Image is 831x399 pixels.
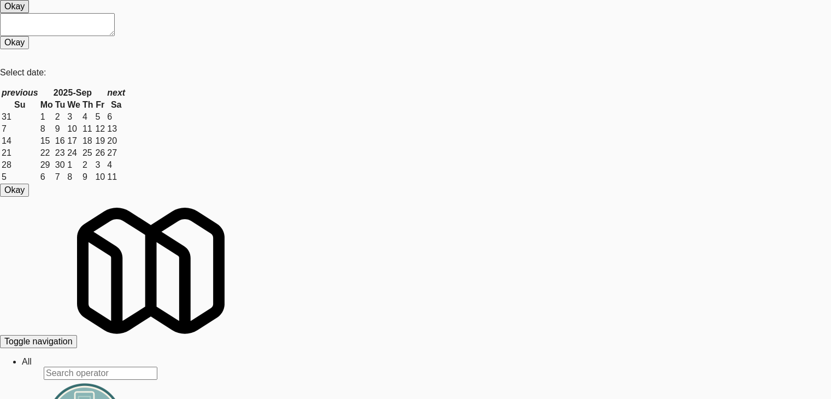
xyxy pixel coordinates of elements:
[107,112,126,122] td: 6
[1,112,39,122] td: 31
[55,160,66,171] td: 30
[107,172,126,183] td: 11
[40,148,54,159] td: 22
[55,112,66,122] td: 2
[55,124,66,134] td: 9
[40,87,106,98] th: 2025-Sep
[40,160,54,171] td: 29
[67,99,81,110] th: We
[4,337,73,346] span: Toggle navigation
[1,160,39,171] td: 28
[95,112,105,122] td: 5
[67,160,81,171] td: 1
[22,357,32,366] a: All
[55,99,66,110] th: Tu
[67,112,81,122] td: 3
[40,136,54,146] td: 15
[1,172,39,183] td: 5
[107,87,126,98] th: next
[82,136,94,146] td: 18
[107,124,126,134] td: 13
[95,124,105,134] td: 12
[95,172,105,183] td: 10
[67,136,81,146] td: 17
[82,172,94,183] td: 9
[77,197,225,344] img: Micromart
[107,160,126,171] td: 4
[55,136,66,146] td: 16
[67,124,81,134] td: 10
[1,124,39,134] td: 7
[82,148,94,159] td: 25
[67,148,81,159] td: 24
[55,148,66,159] td: 23
[82,124,94,134] td: 11
[95,148,105,159] td: 26
[107,88,125,97] span: next
[1,136,39,146] td: 14
[40,112,54,122] td: 1
[82,112,94,122] td: 4
[40,172,54,183] td: 6
[1,148,39,159] td: 21
[67,172,81,183] td: 8
[95,99,105,110] th: Fr
[40,124,54,134] td: 8
[107,148,126,159] td: 27
[1,87,39,98] th: previous
[1,99,39,110] th: Su
[2,88,38,97] span: previous
[95,136,105,146] td: 19
[82,160,94,171] td: 2
[40,99,54,110] th: Mo
[107,136,126,146] td: 20
[95,160,105,171] td: 3
[55,172,66,183] td: 7
[44,367,157,380] input: Search operator
[82,99,94,110] th: Th
[107,99,126,110] th: Sa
